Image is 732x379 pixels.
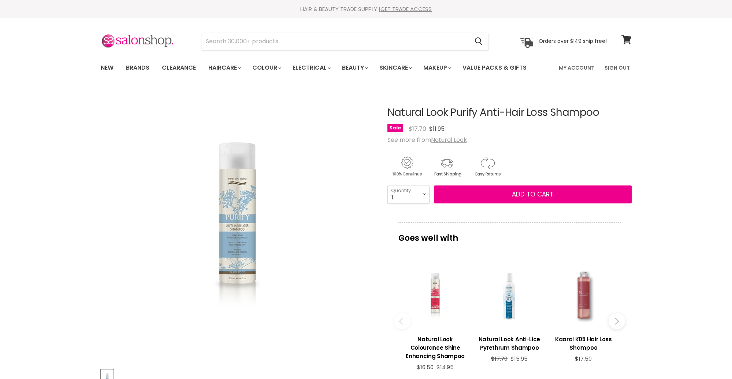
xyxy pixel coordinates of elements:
a: My Account [554,60,599,76]
span: $14.95 [436,363,454,371]
span: $17.50 [575,355,592,363]
img: genuine.gif [387,155,426,178]
h3: Kaaral K05 Hair Loss Shampoo [550,335,617,352]
a: Skincare [374,60,416,76]
img: Natural Look Purify Anti-Hair Loss Shampoo [157,106,317,345]
iframe: Gorgias live chat messenger [695,345,725,372]
select: Quantity [387,185,430,203]
nav: Main [92,57,641,78]
a: Value Packs & Gifts [457,60,532,76]
span: Add to cart [512,190,553,199]
a: Beauty [337,60,372,76]
a: Natural Look [431,136,467,144]
h3: Natural Look Anti-Lice Pyrethrum Shampoo [476,335,543,352]
a: View product:Natural Look Colourance Shine Enhancing Shampoo [402,330,469,364]
button: Search [469,33,488,50]
a: New [95,60,119,76]
span: $17.70 [409,125,426,133]
span: $11.95 [429,125,445,133]
span: $16.50 [417,363,434,371]
img: shipping.gif [428,155,467,178]
a: Electrical [287,60,335,76]
p: Goes well with [398,222,621,246]
a: Clearance [156,60,201,76]
input: Search [202,33,469,50]
a: Sign Out [600,60,634,76]
img: returns.gif [468,155,507,178]
a: Haircare [203,60,245,76]
a: Colour [247,60,286,76]
form: Product [202,33,489,50]
ul: Main menu [95,57,543,78]
a: Brands [120,60,155,76]
a: View product:Kaaral K05 Hair Loss Shampoo [550,330,617,356]
span: $17.70 [491,355,508,363]
p: Orders over $149 ship free! [539,38,607,44]
span: Sale [387,124,403,132]
a: Makeup [418,60,456,76]
div: Natural Look Purify Anti-Hair Loss Shampoo image. Click or Scroll to Zoom. [101,89,374,363]
span: See more from [387,136,467,144]
h3: Natural Look Colourance Shine Enhancing Shampoo [402,335,469,360]
span: $15.95 [510,355,528,363]
a: View product:Natural Look Anti-Lice Pyrethrum Shampoo [476,330,543,356]
div: HAIR & BEAUTY TRADE SUPPLY | [92,5,641,13]
h1: Natural Look Purify Anti-Hair Loss Shampoo [387,107,632,118]
button: Add to cart [434,185,632,204]
a: GET TRADE ACCESS [380,5,432,13]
